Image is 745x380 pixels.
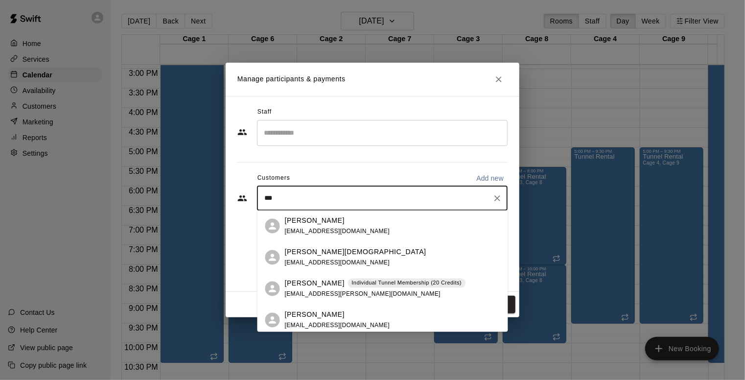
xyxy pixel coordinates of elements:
[285,290,441,297] span: [EMAIL_ADDRESS][PERSON_NAME][DOMAIN_NAME]
[285,309,345,320] p: [PERSON_NAME]
[237,193,247,203] svg: Customers
[265,313,280,328] div: Vriksh Jain
[265,219,280,234] div: Arash Brar
[285,215,345,226] p: [PERSON_NAME]
[285,247,426,257] p: [PERSON_NAME][DEMOGRAPHIC_DATA]
[265,282,280,296] div: Lokesh Rasappa
[265,250,280,265] div: Ashish Jain
[476,173,504,183] p: Add new
[285,259,390,266] span: [EMAIL_ADDRESS][DOMAIN_NAME]
[237,74,346,84] p: Manage participants & payments
[257,170,290,186] span: Customers
[490,191,504,205] button: Clear
[490,71,508,88] button: Close
[472,170,508,186] button: Add new
[237,127,247,137] svg: Staff
[257,120,508,146] div: Search staff
[352,279,462,287] p: Individual Tunnel Membership (20 Credits)
[285,322,390,329] span: [EMAIL_ADDRESS][DOMAIN_NAME]
[257,104,272,120] span: Staff
[285,278,345,288] p: [PERSON_NAME]
[285,228,390,235] span: [EMAIL_ADDRESS][DOMAIN_NAME]
[257,186,508,211] div: Start typing to search customers...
